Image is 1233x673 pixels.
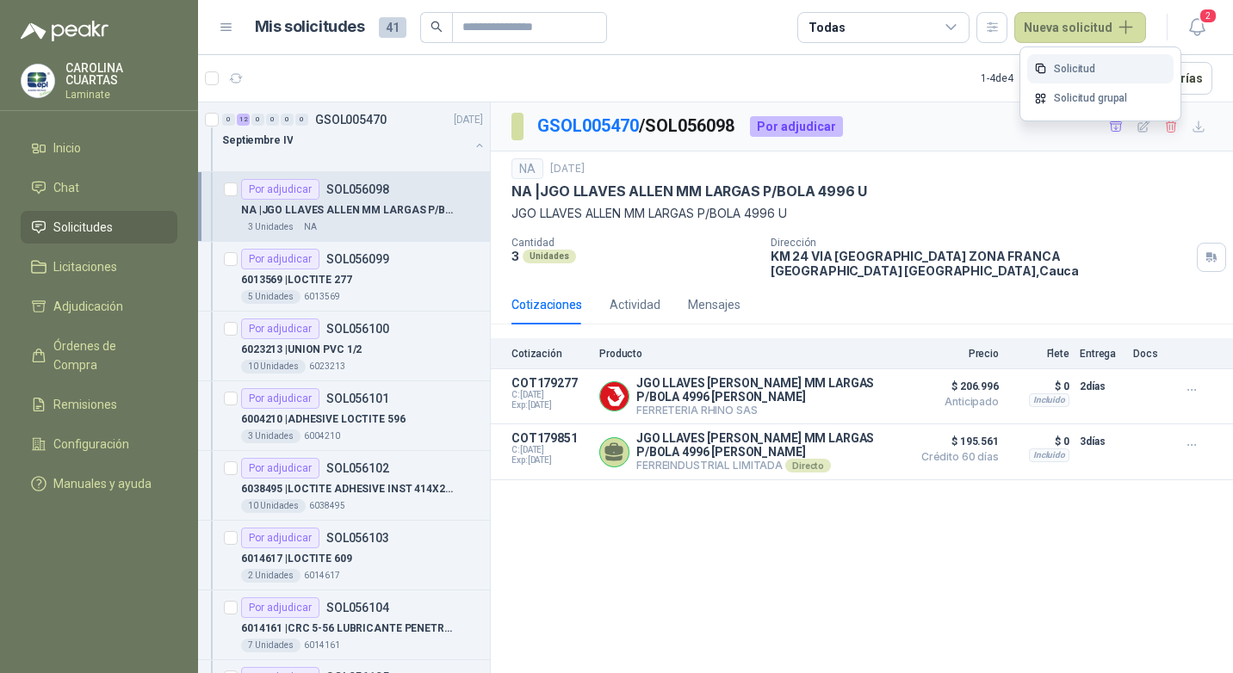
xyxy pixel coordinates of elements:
[295,114,308,126] div: 0
[222,114,235,126] div: 0
[241,458,319,479] div: Por adjudicar
[913,452,999,462] span: Crédito 60 días
[1014,12,1146,43] button: Nueva solicitud
[241,342,362,358] p: 6023213 | UNION PVC 1/2
[511,445,589,455] span: C: [DATE]
[511,431,589,445] p: COT179851
[981,65,1069,92] div: 1 - 4 de 4
[511,376,589,390] p: COT179277
[21,388,177,421] a: Remisiones
[21,21,108,41] img: Logo peakr
[511,182,867,201] p: NA | JGO LLAVES ALLEN MM LARGAS P/BOLA 4996 U
[309,360,345,374] p: 6023213
[511,390,589,400] span: C: [DATE]
[636,431,902,459] p: JGO LLAVES [PERSON_NAME] MM LARGAS P/BOLA 4996 [PERSON_NAME]
[1027,54,1174,84] a: Solicitud
[53,336,161,374] span: Órdenes de Compra
[523,250,576,263] div: Unidades
[1009,431,1069,452] p: $ 0
[198,451,490,521] a: Por adjudicarSOL0561026038495 |LOCTITE ADHESIVE INST 414X28,4GR10 Unidades6038495
[304,220,317,234] p: NA
[241,597,319,618] div: Por adjudicar
[53,139,81,157] span: Inicio
[326,253,389,265] p: SOL056099
[198,172,490,242] a: Por adjudicarSOL056098NA |JGO LLAVES ALLEN MM LARGAS P/BOLA 4996 U3 UnidadesNA
[304,429,340,443] p: 6004210
[600,382,629,411] img: Company Logo
[511,249,519,263] p: 3
[326,462,389,474] p: SOL056102
[1029,448,1069,462] div: Incluido
[379,17,406,38] span: 41
[511,400,589,411] span: Exp: [DATE]
[913,376,999,397] span: $ 206.996
[511,295,582,314] div: Cotizaciones
[21,428,177,460] a: Configuración
[913,397,999,407] span: Anticipado
[241,499,306,513] div: 10 Unidades
[241,249,319,269] div: Por adjudicar
[636,376,902,404] p: JGO LLAVES [PERSON_NAME] MM LARGAS P/BOLA 4996 [PERSON_NAME]
[21,211,177,244] a: Solicitudes
[198,590,490,660] a: Por adjudicarSOL0561046014161 |CRC 5-56 LUBRICANTE PENETRANTE7 Unidades6014161
[237,114,250,126] div: 12
[315,114,387,126] p: GSOL005470
[537,115,639,136] a: GSOL005470
[53,395,117,414] span: Remisiones
[198,242,490,312] a: Por adjudicarSOL0560996013569 |LOCTITE 2775 Unidades6013569
[431,21,443,33] span: search
[53,474,152,493] span: Manuales y ayuda
[241,179,319,200] div: Por adjudicar
[281,114,294,126] div: 0
[1009,376,1069,397] p: $ 0
[21,290,177,323] a: Adjudicación
[913,431,999,452] span: $ 195.561
[241,290,301,304] div: 5 Unidades
[21,171,177,204] a: Chat
[511,237,757,249] p: Cantidad
[53,435,129,454] span: Configuración
[222,109,486,164] a: 0 12 0 0 0 0 GSOL005470[DATE] Septiembre IV
[241,621,455,637] p: 6014161 | CRC 5-56 LUBRICANTE PENETRANTE
[53,218,113,237] span: Solicitudes
[511,455,589,466] span: Exp: [DATE]
[511,204,1212,223] p: JGO LLAVES ALLEN MM LARGAS P/BOLA 4996 U
[241,481,455,497] p: 6038495 | LOCTITE ADHESIVE INST 414X28,4GR
[1080,348,1123,360] p: Entrega
[241,639,301,652] div: 7 Unidades
[771,249,1190,278] p: KM 24 VIA [GEOGRAPHIC_DATA] ZONA FRANCA [GEOGRAPHIC_DATA] [GEOGRAPHIC_DATA] , Cauca
[326,183,389,195] p: SOL056098
[1133,348,1168,360] p: Docs
[198,381,490,451] a: Por adjudicarSOL0561016004210 |ADHESIVE LOCTITE 5963 Unidades6004210
[241,429,301,443] div: 3 Unidades
[326,392,389,404] p: SOL056101
[241,388,319,409] div: Por adjudicar
[304,639,340,652] p: 6014161
[53,178,79,197] span: Chat
[241,528,319,548] div: Por adjudicar
[65,62,177,86] p: CAROLINA CUARTAS
[610,295,660,314] div: Actividad
[771,237,1190,249] p: Dirección
[304,290,340,304] p: 6013569
[21,330,177,381] a: Órdenes de Compra
[21,132,177,164] a: Inicio
[309,499,345,513] p: 6038495
[636,404,902,417] p: FERRETERIA RHINO SAS
[241,220,301,234] div: 3 Unidades
[241,360,306,374] div: 10 Unidades
[241,411,406,428] p: 6004210 | ADHESIVE LOCTITE 596
[511,158,543,179] div: NA
[1009,348,1069,360] p: Flete
[326,323,389,335] p: SOL056100
[326,602,389,614] p: SOL056104
[454,112,483,128] p: [DATE]
[785,459,831,472] div: Directo
[53,257,117,276] span: Licitaciones
[65,90,177,100] p: Laminate
[304,569,340,583] p: 6014617
[1027,83,1174,114] a: Solicitud grupal
[537,113,736,139] p: / SOL056098
[198,312,490,381] a: Por adjudicarSOL0561006023213 |UNION PVC 1/210 Unidades6023213
[636,459,902,472] p: FERREINDUSTRIAL LIMITADA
